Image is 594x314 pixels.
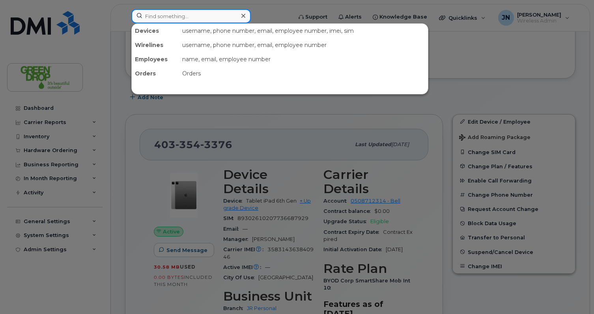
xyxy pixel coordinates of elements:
[179,24,428,38] div: username, phone number, email, employee number, imei, sim
[132,38,179,52] div: Wirelines
[179,52,428,66] div: name, email, employee number
[132,66,179,81] div: Orders
[132,52,179,66] div: Employees
[132,24,179,38] div: Devices
[131,9,251,23] input: Find something...
[179,66,428,81] div: Orders
[179,38,428,52] div: username, phone number, email, employee number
